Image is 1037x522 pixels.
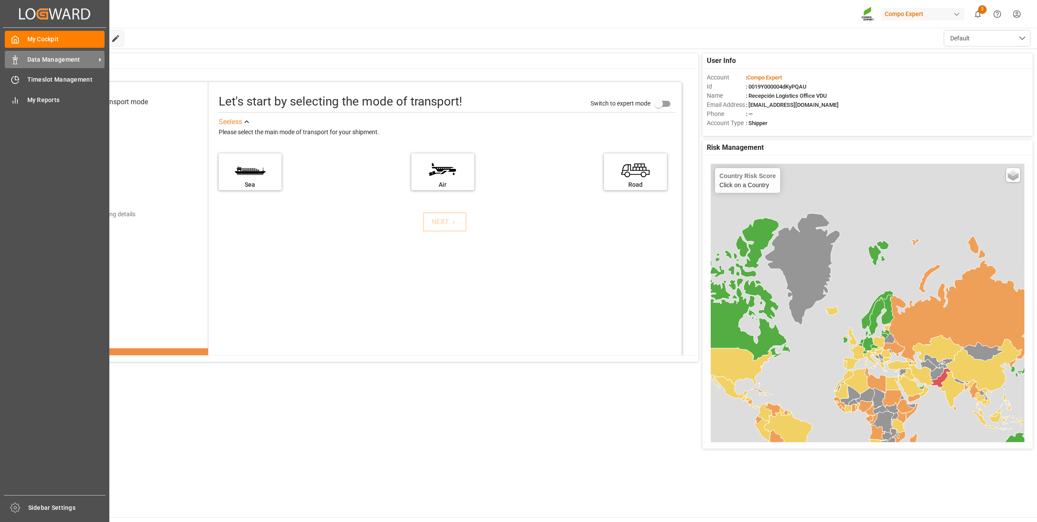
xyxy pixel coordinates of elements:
span: 2 [978,5,987,14]
a: Layers [1006,168,1020,182]
span: : Recepción Logistics Office VDU [746,93,827,99]
span: Timeslot Management [27,75,105,84]
img: Screenshot%202023-09-29%20at%2010.02.21.png_1712312052.png [861,7,875,22]
span: Risk Management [707,142,764,153]
div: See less [219,117,242,127]
span: : Shipper [746,120,768,126]
div: Select transport mode [81,97,148,107]
a: My Cockpit [5,31,105,48]
span: Phone [707,109,746,119]
div: Please select the main mode of transport for your shipment. [219,127,676,138]
button: show 2 new notifications [968,4,988,24]
span: Switch to expert mode [591,100,650,107]
span: Account [707,73,746,82]
span: : [EMAIL_ADDRESS][DOMAIN_NAME] [746,102,839,108]
button: open menu [944,30,1030,46]
span: My Cockpit [27,35,105,44]
span: My Reports [27,96,105,105]
span: User Info [707,56,736,66]
div: Air [416,180,470,189]
div: Sea [223,180,277,189]
span: Data Management [27,55,96,64]
span: Name [707,91,746,100]
button: NEXT [423,212,466,231]
span: : [746,74,782,81]
span: Id [707,82,746,91]
h4: Country Risk Score [719,172,776,179]
button: Compo Expert [881,6,968,22]
button: Help Center [988,4,1007,24]
span: Default [950,34,970,43]
a: Timeslot Management [5,71,105,88]
div: Let's start by selecting the mode of transport! [219,93,462,111]
span: : — [746,111,753,117]
span: Email Address [707,100,746,109]
span: Sidebar Settings [28,503,106,512]
span: Compo Expert [747,74,782,81]
span: Account Type [707,119,746,128]
a: My Reports [5,91,105,108]
div: Click on a Country [719,172,776,188]
div: Road [608,180,663,189]
div: NEXT [432,217,458,227]
div: Compo Expert [881,8,965,20]
span: : 0019Y000004dKyPQAU [746,83,807,90]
